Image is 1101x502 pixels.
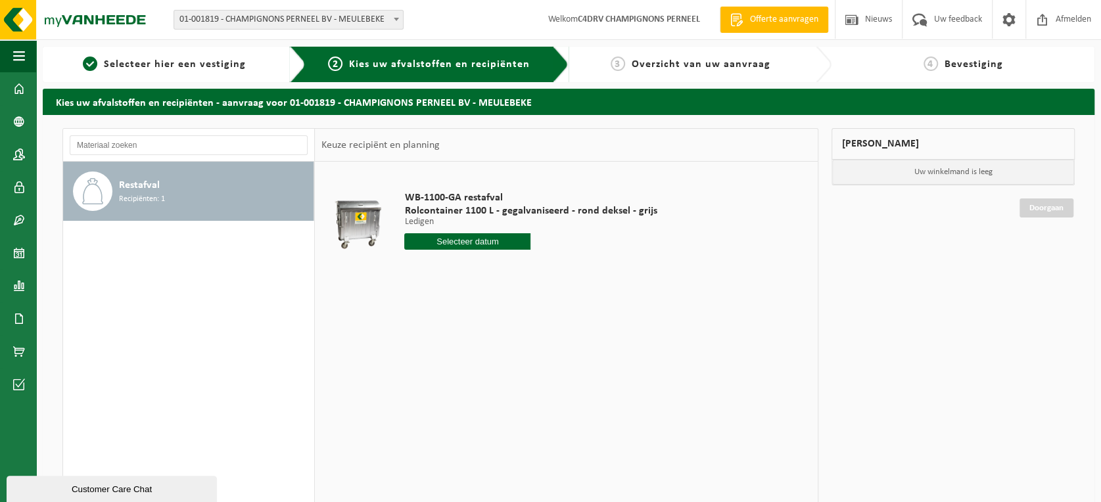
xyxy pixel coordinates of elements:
span: Offerte aanvragen [747,13,822,26]
span: Kies uw afvalstoffen en recipiënten [349,59,530,70]
input: Materiaal zoeken [70,135,308,155]
span: 2 [328,57,342,71]
span: Bevestiging [945,59,1003,70]
button: Restafval Recipiënten: 1 [63,162,314,221]
a: Offerte aanvragen [720,7,828,33]
span: 3 [611,57,625,71]
input: Selecteer datum [404,233,530,250]
p: Ledigen [404,217,657,227]
span: 01-001819 - CHAMPIGNONS PERNEEL BV - MEULEBEKE [174,11,403,29]
span: Recipiënten: 1 [119,193,165,206]
strong: C4DRV CHAMPIGNONS PERNEEL [578,14,700,24]
a: 1Selecteer hier een vestiging [49,57,279,72]
p: Uw winkelmand is leeg [832,160,1074,185]
span: 4 [924,57,938,71]
div: [PERSON_NAME] [832,128,1075,160]
a: Doorgaan [1019,198,1073,217]
span: Rolcontainer 1100 L - gegalvaniseerd - rond deksel - grijs [404,204,657,217]
span: 01-001819 - CHAMPIGNONS PERNEEL BV - MEULEBEKE [174,10,404,30]
div: Keuze recipiënt en planning [315,129,446,162]
span: 1 [83,57,97,71]
span: Restafval [119,177,160,193]
span: Overzicht van uw aanvraag [632,59,770,70]
iframe: chat widget [7,473,220,502]
span: Selecteer hier een vestiging [104,59,246,70]
h2: Kies uw afvalstoffen en recipiënten - aanvraag voor 01-001819 - CHAMPIGNONS PERNEEL BV - MEULEBEKE [43,89,1094,114]
span: WB-1100-GA restafval [404,191,657,204]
